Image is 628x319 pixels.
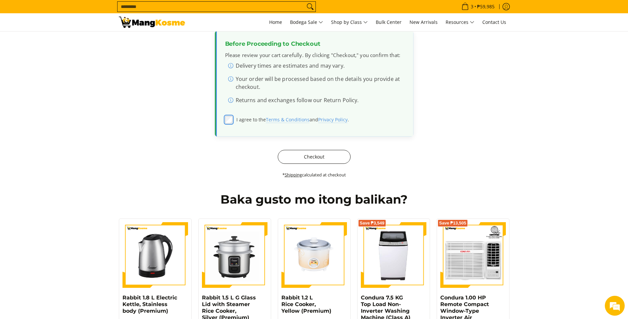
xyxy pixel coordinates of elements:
[225,40,404,47] h3: Before Proceeding to Checkout
[440,222,506,288] img: Condura 1.00 HP Remote Compact Window-Type Inverter Air Conditioner (Class B)
[281,222,347,288] img: rabbit-1.2-liter-rice-cooker-yellow-full-view-mang-kosme
[215,31,413,137] div: Order confirmation and disclaimers
[360,221,385,225] span: Save ₱3,549
[266,13,285,31] a: Home
[225,51,404,107] div: Please review your cart carefully. By clicking "Checkout," you confirm that:
[228,96,404,107] li: Returns and exchanges follow our Return Policy.
[290,18,323,27] span: Bodega Sale
[192,13,509,31] nav: Main Menu
[442,13,478,31] a: Resources
[470,4,474,9] span: 3
[122,294,177,314] a: Rabbit 1.8 L Electric Kettle, Stainless body (Premium)
[119,17,185,28] img: Your Shopping Cart | Mang Kosme
[476,4,496,9] span: ₱59,985
[202,222,267,288] img: https://mangkosme.com/products/rabbit-1-5-l-g-glass-lid-with-steamer-rice-cooker-silver-class-a
[372,13,405,31] a: Bulk Center
[236,116,404,123] span: I agree to the and .
[282,172,346,178] small: * calculated at checkout
[482,19,506,25] span: Contact Us
[122,222,188,288] img: Rabbit 1.8 L Electric Kettle, Stainless body (Premium)
[287,13,326,31] a: Bodega Sale
[331,18,368,27] span: Shop by Class
[119,192,509,207] h2: Baka gusto mo itong balikan?
[459,3,497,10] span: •
[305,2,315,12] button: Search
[479,13,509,31] a: Contact Us
[439,221,466,225] span: Save ₱13,505
[406,13,441,31] a: New Arrivals
[410,19,438,25] span: New Arrivals
[446,18,474,27] span: Resources
[228,62,404,72] li: Delivery times are estimates and may vary.
[266,116,310,123] a: Terms & Conditions (opens in new tab)
[318,116,348,123] a: Privacy Policy (opens in new tab)
[285,172,302,178] a: Shipping
[328,13,371,31] a: Shop by Class
[363,222,424,288] img: condura-7.5kg-topload-non-inverter-washing-machine-class-c-full-view-mang-kosme
[376,19,402,25] span: Bulk Center
[269,19,282,25] span: Home
[228,75,404,94] li: Your order will be processed based on the details you provide at checkout.
[281,294,331,314] a: Rabbit 1.2 L Rice Cooker, Yellow (Premium)
[225,116,232,123] input: I agree to theTerms & Conditions (opens in new tab)andPrivacy Policy (opens in new tab).
[278,150,351,164] button: Checkout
